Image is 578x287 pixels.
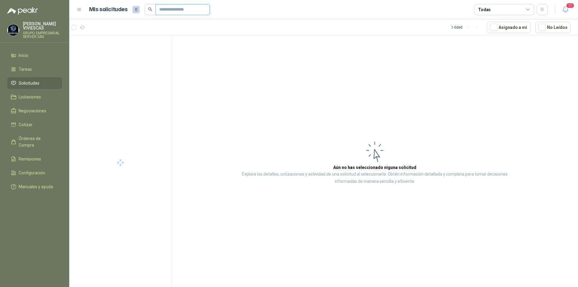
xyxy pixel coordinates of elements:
[8,24,19,36] img: Company Logo
[19,170,45,176] span: Configuración
[7,91,62,103] a: Licitaciones
[535,22,571,33] button: No Leídos
[89,5,128,14] h1: Mis solicitudes
[19,94,41,100] span: Licitaciones
[19,156,41,162] span: Remisiones
[19,66,32,73] span: Tareas
[333,164,416,171] h3: Aún no has seleccionado niguna solicitud
[451,23,482,32] div: 1 - 0 de 0
[19,108,46,114] span: Negociaciones
[7,50,62,61] a: Inicio
[7,153,62,165] a: Remisiones
[487,22,530,33] button: Asignado a mi
[7,133,62,151] a: Órdenes de Compra
[7,64,62,75] a: Tareas
[148,7,152,11] span: search
[19,135,56,148] span: Órdenes de Compra
[7,119,62,130] a: Cotizar
[19,121,33,128] span: Cotizar
[232,171,518,185] p: Explora los detalles, cotizaciones y actividad de una solicitud al seleccionarla. Obtén informaci...
[7,7,38,14] img: Logo peakr
[7,105,62,117] a: Negociaciones
[566,3,574,8] span: 20
[19,52,28,59] span: Inicio
[560,4,571,15] button: 20
[19,80,39,86] span: Solicitudes
[7,167,62,179] a: Configuración
[7,77,62,89] a: Solicitudes
[23,31,62,39] p: GRUPO EMPRESARIAL SERVER SAS
[19,183,53,190] span: Manuales y ayuda
[132,6,140,13] span: 0
[478,6,491,13] div: Todas
[23,22,62,30] p: [PERSON_NAME] VIVIESCAS
[7,181,62,192] a: Manuales y ayuda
